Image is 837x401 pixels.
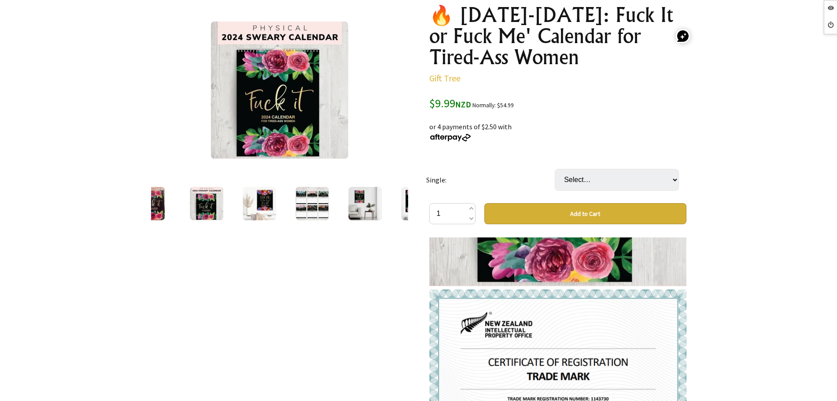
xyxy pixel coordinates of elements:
[295,187,329,220] img: 🔥 2024-2025: Fuck It or Fuck Me' Calendar for Tired-Ass Women
[429,134,472,142] img: Afterpay
[484,203,686,224] button: Add to Cart
[211,22,348,159] img: 🔥 2024-2025: Fuck It or Fuck Me' Calendar for Tired-Ass Women
[401,187,435,220] img: 🔥 2024-2025: Fuck It or Fuck Me' Calendar for Tired-Ass Women
[429,4,686,68] h1: 🔥 [DATE]-[DATE]: Fuck It or Fuck Me' Calendar for Tired-Ass Women
[429,96,471,110] span: $9.99
[142,187,165,220] img: 🔥 2024-2025: Fuck It or Fuck Me' Calendar for Tired-Ass Women
[190,187,223,220] img: 🔥 2024-2025: Fuck It or Fuck Me' Calendar for Tired-Ass Women
[455,99,471,109] span: NZD
[472,102,514,109] small: Normally: $54.99
[243,187,276,220] img: 🔥 2024-2025: Fuck It or Fuck Me' Calendar for Tired-Ass Women
[348,187,382,220] img: 🔥 2024-2025: Fuck It or Fuck Me' Calendar for Tired-Ass Women
[429,73,461,84] a: Gift Tree
[426,157,555,203] td: Single:
[429,111,686,142] div: or 4 payments of $2.50 with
